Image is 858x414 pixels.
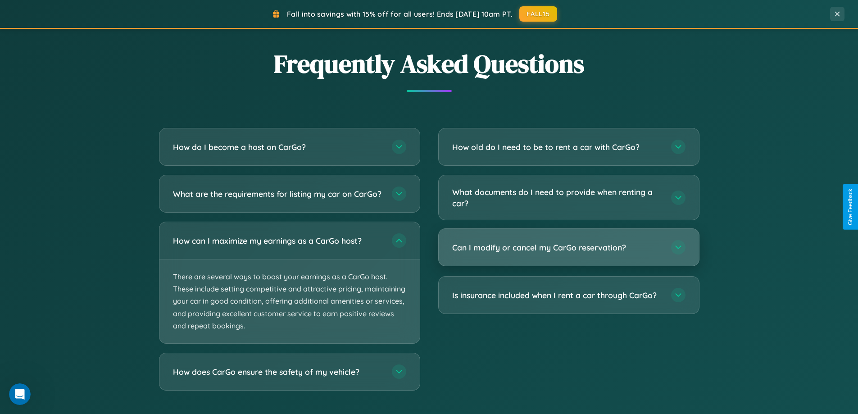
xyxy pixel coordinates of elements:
[519,6,557,22] button: FALL15
[173,141,383,153] h3: How do I become a host on CarGo?
[452,141,662,153] h3: How old do I need to be to rent a car with CarGo?
[847,189,853,225] div: Give Feedback
[159,259,420,343] p: There are several ways to boost your earnings as a CarGo host. These include setting competitive ...
[452,242,662,253] h3: Can I modify or cancel my CarGo reservation?
[173,235,383,246] h3: How can I maximize my earnings as a CarGo host?
[452,290,662,301] h3: Is insurance included when I rent a car through CarGo?
[173,366,383,378] h3: How does CarGo ensure the safety of my vehicle?
[452,187,662,209] h3: What documents do I need to provide when renting a car?
[9,383,31,405] iframe: Intercom live chat
[287,9,513,18] span: Fall into savings with 15% off for all users! Ends [DATE] 10am PT.
[159,46,699,81] h2: Frequently Asked Questions
[173,188,383,200] h3: What are the requirements for listing my car on CarGo?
